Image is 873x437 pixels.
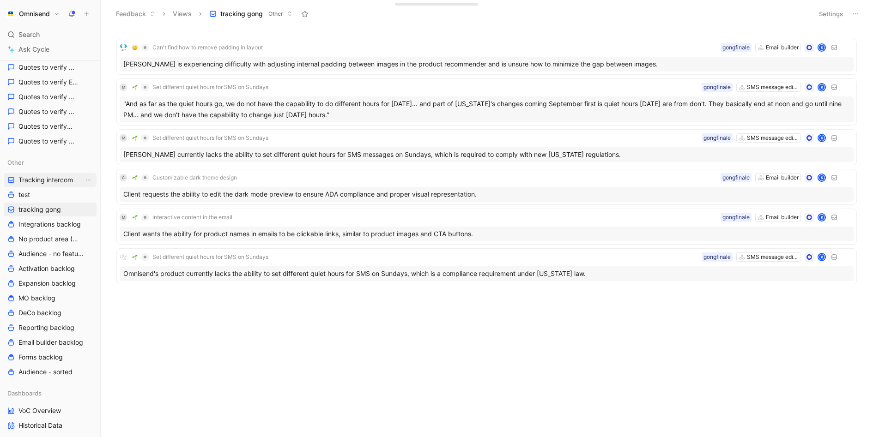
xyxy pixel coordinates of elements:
[152,253,268,261] span: Set different quiet hours for SMS on Sundays
[766,213,799,222] div: Email builder
[4,335,97,349] a: Email builder backlog
[722,213,750,222] div: gongfinale
[18,406,61,415] span: VoC Overview
[112,7,159,21] button: Feedback
[18,338,83,347] span: Email builder backlog
[132,175,138,180] img: 🌱
[818,135,825,141] div: K
[268,9,283,18] span: Other
[120,187,854,202] div: Client requests the ability to edit the dark mode preview to ensure ADA compliance and proper vis...
[6,9,15,18] img: Omnisend
[747,133,799,143] div: SMS message editor
[4,120,97,133] a: Quotes to verify MO
[120,266,854,281] div: Omnisend's product currently lacks the ability to set different quiet hours for SMS on Sundays, w...
[18,29,40,40] span: Search
[4,203,97,216] a: tracking gong
[4,134,97,148] a: Quotes to verify Reporting
[205,7,297,21] button: tracking gongOther
[19,10,50,18] h1: Omnisend
[169,7,196,21] button: Views
[152,134,268,142] span: Set different quiet hours for SMS on Sundays
[4,188,97,202] a: test
[18,137,78,146] span: Quotes to verify Reporting
[18,249,85,258] span: Audience - no feature tag
[4,75,97,89] a: Quotes to verify Email builder
[116,78,857,126] a: M🌱Set different quiet hours for SMS on SundaysSMS message editorgongfinaleK"And as far as the qui...
[4,232,97,246] a: No product area (Unknowns)
[18,92,78,102] span: Quotes to verify Expansion
[116,39,857,75] a: logo🤔Can't find how to remove padding in layoutEmail buildergongfinaleK[PERSON_NAME] is experienc...
[18,122,74,131] span: Quotes to verify MO
[120,44,127,51] img: logo
[129,251,272,263] button: 🌱Set different quiet hours for SMS on Sundays
[18,234,79,244] span: No product area (Unknowns)
[120,57,854,72] div: [PERSON_NAME] is experiencing difficulty with adjusting internal padding between images in the pr...
[4,156,97,169] div: Other
[18,175,73,185] span: Tracking intercom
[120,253,127,261] img: logo
[18,190,30,199] span: test
[4,173,97,187] a: Tracking intercomView actions
[4,386,97,432] div: DashboardsVoC OverviewHistorical Data
[703,133,731,143] div: gongfinale
[722,43,750,52] div: gongfinale
[815,7,847,20] button: Settings
[129,212,236,223] button: 🌱Interactive content in the email
[18,220,81,229] span: Integrations backlog
[4,156,97,379] div: OtherTracking intercomView actionstesttracking gongIntegrations backlogNo product area (Unknowns)...
[18,421,62,430] span: Historical Data
[4,306,97,320] a: DeCo backlog
[84,175,93,185] button: View actions
[7,158,24,167] span: Other
[4,60,97,74] a: Quotes to verify DeCo
[116,209,857,245] a: M🌱Interactive content in the emailEmail buildergongfinaleKClient wants the ability for product na...
[4,419,97,432] a: Historical Data
[116,248,857,284] a: logo🌱Set different quiet hours for SMS on SundaysSMS message editorgongfinaleKOmnisend's product ...
[129,132,272,144] button: 🌱Set different quiet hours for SMS on Sundays
[129,82,272,93] button: 🌱Set different quiet hours for SMS on Sundays
[4,28,97,42] div: Search
[722,173,750,182] div: gongfinale
[18,279,76,288] span: Expansion backlog
[116,129,857,165] a: M🌱Set different quiet hours for SMS on SundaysSMS message editorgongfinaleK[PERSON_NAME] currentl...
[4,404,97,418] a: VoC Overview
[220,9,263,18] span: tracking gong
[4,386,97,400] div: Dashboards
[4,365,97,379] a: Audience - sorted
[18,63,76,72] span: Quotes to verify DeCo
[818,174,825,181] div: K
[18,323,74,332] span: Reporting backlog
[818,44,825,51] div: K
[129,42,266,53] button: 🤔Can't find how to remove padding in layout
[4,90,97,104] a: Quotes to verify Expansion
[18,293,55,303] span: MO backlog
[18,308,61,317] span: DeCo backlog
[4,42,97,56] a: Ask Cycle
[18,367,73,377] span: Audience - sorted
[4,7,62,20] button: OmnisendOmnisend
[132,84,138,90] img: 🌱
[18,107,76,116] span: Quotes to verify Forms
[18,44,49,55] span: Ask Cycle
[116,169,857,205] a: C🌱Customizable dark theme designEmail buildergongfinaleKClient requests the ability to edit the d...
[7,389,42,398] span: Dashboards
[132,215,138,220] img: 🌱
[4,105,97,119] a: Quotes to verify Forms
[132,45,138,50] img: 🤔
[152,174,237,181] span: Customizable dark theme design
[703,252,731,262] div: gongfinale
[18,78,79,87] span: Quotes to verify Email builder
[4,276,97,290] a: Expansion backlog
[818,214,825,221] div: K
[129,172,240,183] button: 🌱Customizable dark theme design
[132,254,138,260] img: 🌱
[152,44,263,51] span: Can't find how to remove padding in layout
[747,252,799,262] div: SMS message editor
[18,205,61,214] span: tracking gong
[132,135,138,141] img: 🌱
[4,350,97,364] a: Forms backlog
[766,43,799,52] div: Email builder
[18,353,63,362] span: Forms backlog
[703,83,731,92] div: gongfinale
[4,217,97,231] a: Integrations backlog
